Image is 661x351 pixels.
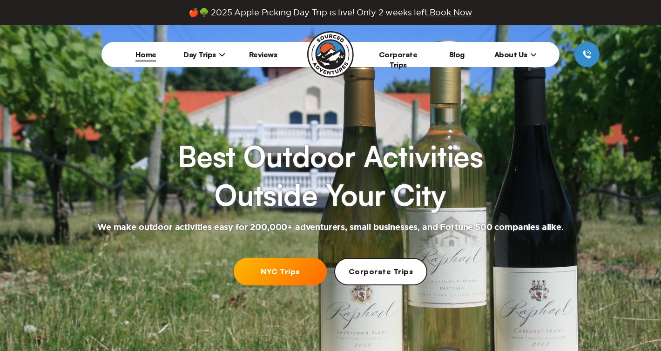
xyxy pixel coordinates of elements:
a: Corporate Trips [379,50,418,69]
h2: We make outdoor activities easy for 200,000+ adventurers, small businesses, and Fortune 500 compa... [97,222,564,233]
a: Reviews [249,50,277,59]
span: About Us [494,50,537,59]
span: Day Trips [183,50,225,59]
a: NYC Trips [234,258,327,285]
span: Book Now [430,8,473,17]
a: Home [135,50,156,59]
img: Sourced Adventures company logo [307,31,354,78]
a: Blog [449,50,465,59]
a: Corporate Trips [334,258,427,285]
span: 🍎🌳 2025 Apple Picking Day Trip is live! Only 2 weeks left. [189,7,472,18]
h1: Best Outdoor Activities Outside Your City [178,137,483,215]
